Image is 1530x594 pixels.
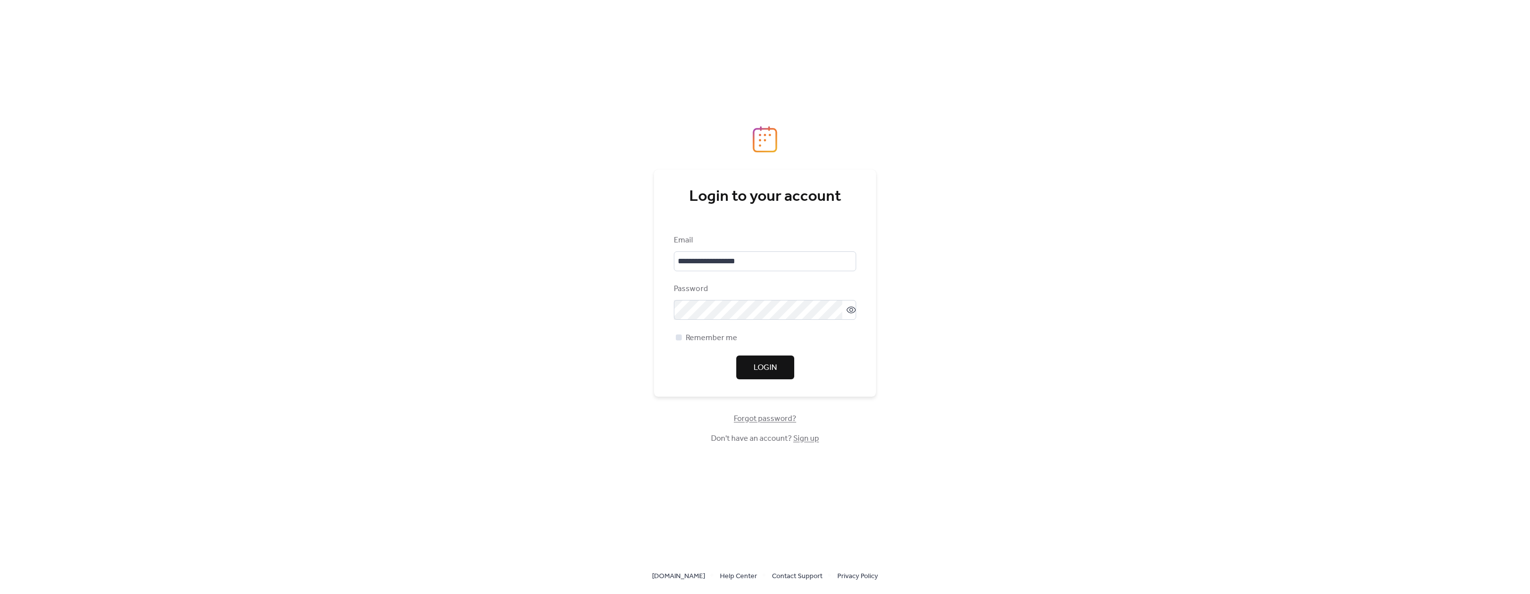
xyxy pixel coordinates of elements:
[837,570,878,582] a: Privacy Policy
[772,570,822,582] a: Contact Support
[793,431,819,446] a: Sign up
[753,126,777,153] img: logo
[736,356,794,379] button: Login
[674,283,854,295] div: Password
[837,571,878,583] span: Privacy Policy
[652,571,705,583] span: [DOMAIN_NAME]
[674,235,854,246] div: Email
[652,570,705,582] a: [DOMAIN_NAME]
[674,187,856,207] div: Login to your account
[734,416,796,421] a: Forgot password?
[720,570,757,582] a: Help Center
[686,332,737,344] span: Remember me
[772,571,822,583] span: Contact Support
[720,571,757,583] span: Help Center
[711,433,819,445] span: Don't have an account?
[734,413,796,425] span: Forgot password?
[754,362,777,374] span: Login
